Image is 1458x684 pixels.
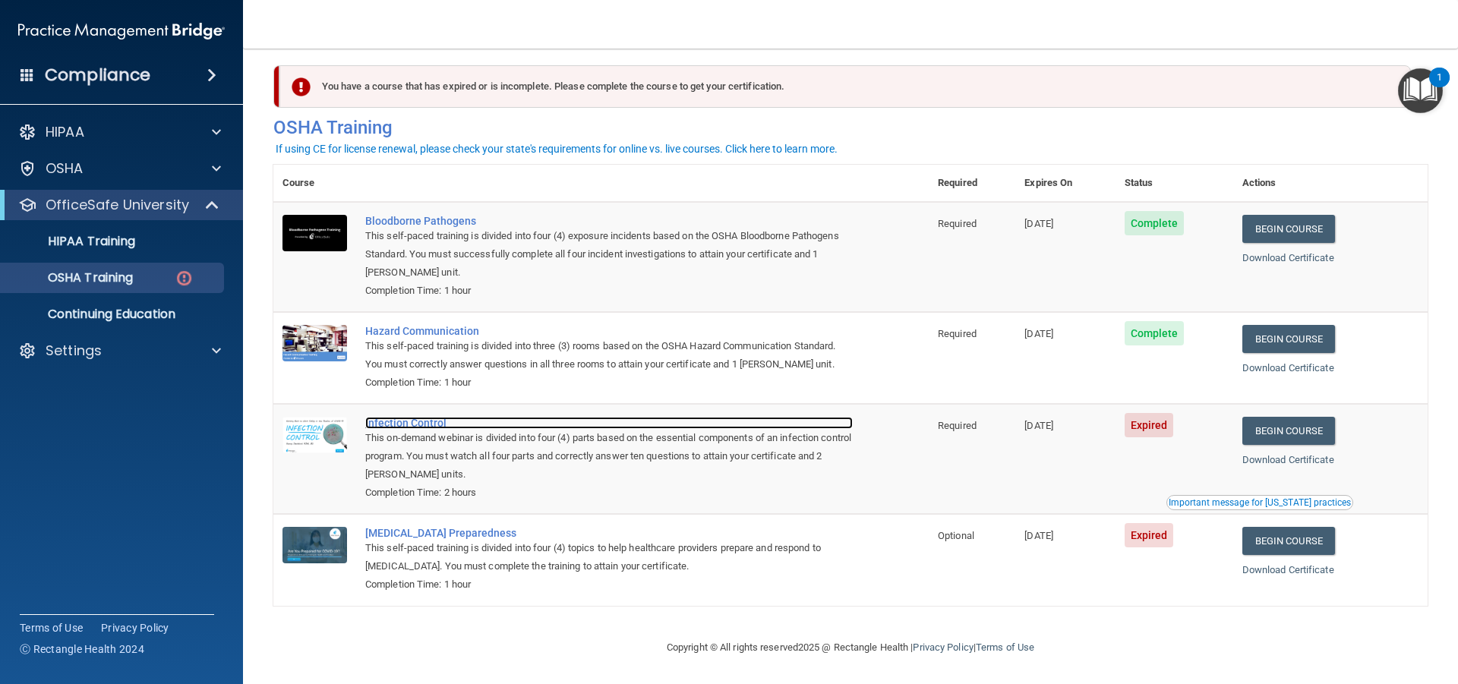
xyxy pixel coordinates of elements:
[1233,165,1428,202] th: Actions
[46,196,189,214] p: OfficeSafe University
[46,159,84,178] p: OSHA
[273,117,1428,138] h4: OSHA Training
[938,530,974,541] span: Optional
[273,141,840,156] button: If using CE for license renewal, please check your state's requirements for online vs. live cours...
[365,417,853,429] a: Infection Control
[101,620,169,635] a: Privacy Policy
[1195,576,1440,637] iframe: Drift Widget Chat Controller
[365,484,853,502] div: Completion Time: 2 hours
[1242,252,1334,263] a: Download Certificate
[1116,165,1233,202] th: Status
[18,16,225,46] img: PMB logo
[1015,165,1115,202] th: Expires On
[1024,218,1053,229] span: [DATE]
[976,641,1034,653] a: Terms of Use
[938,218,977,229] span: Required
[1166,495,1353,510] button: Read this if you are a dental practitioner in the state of CA
[10,270,133,285] p: OSHA Training
[279,65,1411,108] div: You have a course that has expired or is incomplete. Please complete the course to get your certi...
[1024,420,1053,431] span: [DATE]
[292,77,311,96] img: exclamation-circle-solid-danger.72ef9ffc.png
[365,539,853,575] div: This self-paced training is divided into four (4) topics to help healthcare providers prepare and...
[929,165,1015,202] th: Required
[18,123,221,141] a: HIPAA
[1437,77,1442,97] div: 1
[46,123,84,141] p: HIPAA
[1024,328,1053,339] span: [DATE]
[365,215,853,227] a: Bloodborne Pathogens
[1242,325,1335,353] a: Begin Course
[20,620,83,635] a: Terms of Use
[365,227,853,282] div: This self-paced training is divided into four (4) exposure incidents based on the OSHA Bloodborne...
[365,527,853,539] a: [MEDICAL_DATA] Preparedness
[18,342,221,360] a: Settings
[1398,68,1443,113] button: Open Resource Center, 1 new notification
[1125,523,1174,547] span: Expired
[573,623,1128,672] div: Copyright © All rights reserved 2025 @ Rectangle Health | |
[1125,413,1174,437] span: Expired
[1242,454,1334,465] a: Download Certificate
[913,641,973,653] a: Privacy Policy
[46,342,102,360] p: Settings
[1242,215,1335,243] a: Begin Course
[273,165,356,202] th: Course
[1242,417,1335,445] a: Begin Course
[365,325,853,337] a: Hazard Communication
[365,337,853,374] div: This self-paced training is divided into three (3) rooms based on the OSHA Hazard Communication S...
[365,374,853,392] div: Completion Time: 1 hour
[45,65,150,86] h4: Compliance
[10,234,135,249] p: HIPAA Training
[1242,527,1335,555] a: Begin Course
[1169,498,1351,507] div: Important message for [US_STATE] practices
[938,420,977,431] span: Required
[1024,530,1053,541] span: [DATE]
[1242,362,1334,374] a: Download Certificate
[18,196,220,214] a: OfficeSafe University
[365,575,853,594] div: Completion Time: 1 hour
[276,143,838,154] div: If using CE for license renewal, please check your state's requirements for online vs. live cours...
[1125,211,1185,235] span: Complete
[20,641,144,657] span: Ⓒ Rectangle Health 2024
[18,159,221,178] a: OSHA
[938,328,977,339] span: Required
[10,307,217,322] p: Continuing Education
[365,429,853,484] div: This on-demand webinar is divided into four (4) parts based on the essential components of an inf...
[1125,321,1185,345] span: Complete
[365,282,853,300] div: Completion Time: 1 hour
[1242,564,1334,575] a: Download Certificate
[175,269,194,288] img: danger-circle.6113f641.png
